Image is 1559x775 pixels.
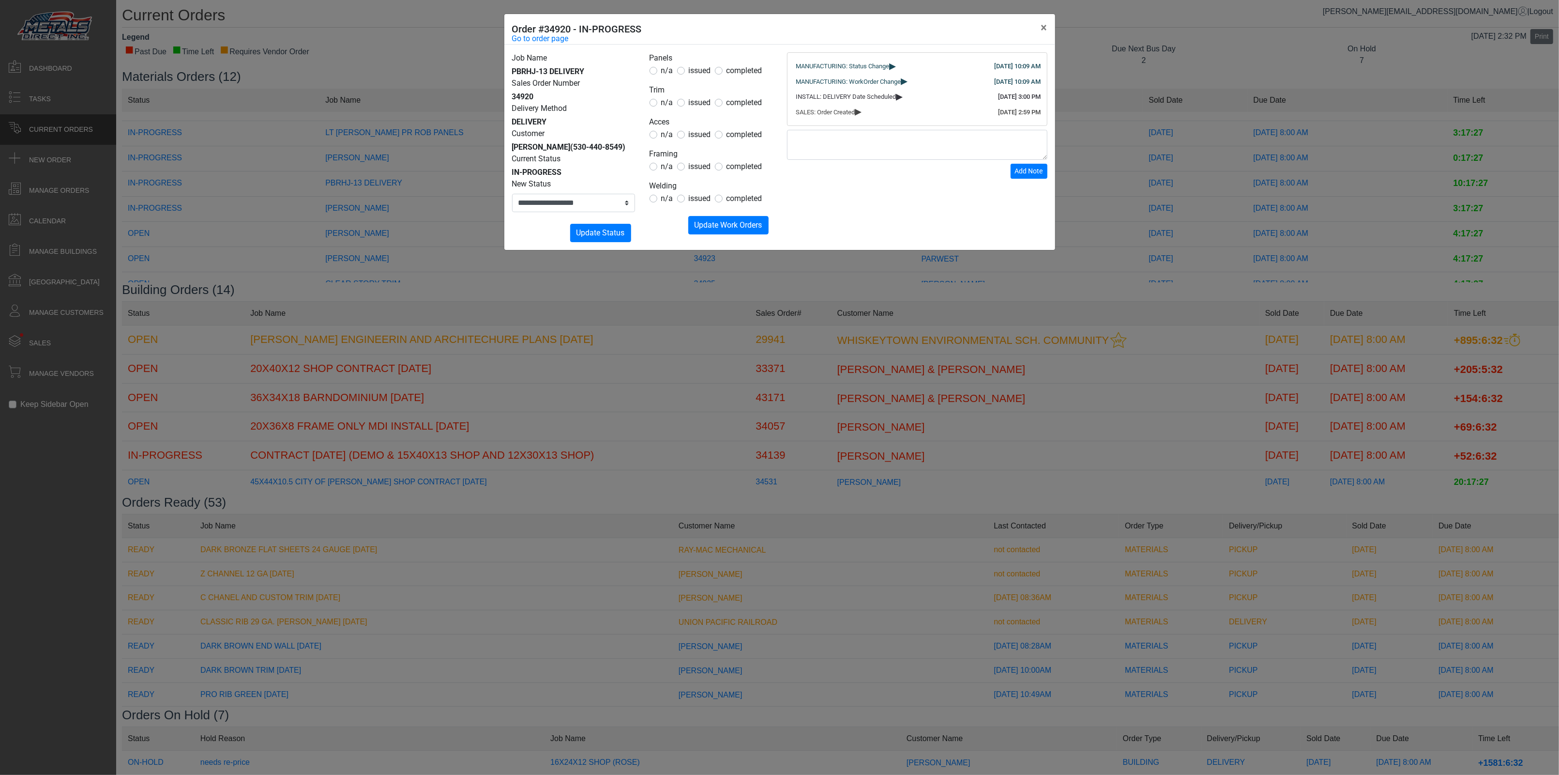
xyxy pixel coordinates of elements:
span: issued [689,162,711,171]
span: completed [727,130,762,139]
span: issued [689,66,711,75]
div: INSTALL: DELIVERY Date Scheduled [796,92,1038,102]
div: MANUFACTURING: WorkOrder Change [796,77,1038,87]
span: completed [727,66,762,75]
div: SALES: Order Created [796,108,1038,117]
span: PBRHJ-13 DELIVERY [512,67,585,76]
button: Close [1033,14,1055,41]
label: Current Status [512,153,561,165]
span: Update Status [576,228,625,237]
legend: Trim [650,84,772,97]
legend: Framing [650,148,772,161]
span: (530-440-8549) [571,142,626,152]
div: IN-PROGRESS [512,167,635,178]
h5: Order #34920 - IN-PROGRESS [512,22,642,36]
label: Customer [512,128,545,139]
span: n/a [661,162,673,171]
div: 34920 [512,91,635,103]
div: [DATE] 10:09 AM [995,77,1041,87]
div: [DATE] 10:09 AM [995,62,1041,71]
label: Sales Order Number [512,77,580,89]
span: issued [689,130,711,139]
legend: Welding [650,180,772,193]
label: Delivery Method [512,103,567,114]
span: n/a [661,194,673,203]
div: DELIVERY [512,116,635,128]
label: New Status [512,178,551,190]
span: n/a [661,98,673,107]
button: Update Status [570,224,631,242]
div: [PERSON_NAME] [512,141,635,153]
span: issued [689,98,711,107]
span: n/a [661,130,673,139]
span: n/a [661,66,673,75]
span: completed [727,98,762,107]
span: ▸ [896,93,903,99]
label: Job Name [512,52,547,64]
div: [DATE] 2:59 PM [999,108,1041,117]
div: [DATE] 3:00 PM [999,92,1041,102]
span: issued [689,194,711,203]
span: Add Note [1015,167,1043,175]
button: Add Note [1011,164,1047,179]
a: Go to order page [512,33,569,45]
span: ▸ [901,77,908,84]
legend: Acces [650,116,772,129]
span: ▸ [890,62,896,69]
span: completed [727,194,762,203]
span: completed [727,162,762,171]
span: Update Work Orders [695,220,762,230]
button: Update Work Orders [688,216,769,234]
div: MANUFACTURING: Status Change [796,62,1038,71]
legend: Panels [650,52,772,65]
span: ▸ [855,108,862,114]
